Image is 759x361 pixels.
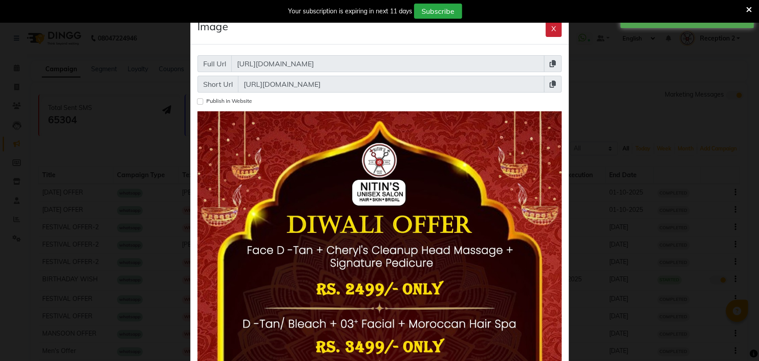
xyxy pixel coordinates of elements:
label: Publish in Website [206,97,252,105]
span: Full Url [197,55,232,72]
span: Short Url [197,76,239,93]
h4: Image [197,20,228,33]
div: Your subscription is expiring in next 11 days [288,7,412,16]
button: Subscribe [414,4,462,19]
button: X [546,20,562,37]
